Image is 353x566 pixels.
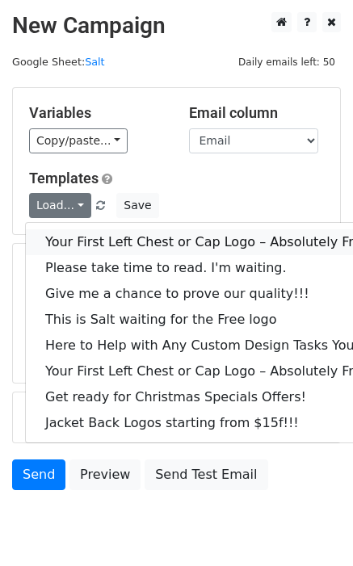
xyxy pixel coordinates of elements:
[189,104,325,122] h5: Email column
[12,12,341,40] h2: New Campaign
[29,104,165,122] h5: Variables
[69,459,141,490] a: Preview
[29,193,91,218] a: Load...
[233,53,341,71] span: Daily emails left: 50
[12,459,65,490] a: Send
[85,56,104,68] a: Salt
[29,128,128,153] a: Copy/paste...
[145,459,267,490] a: Send Test Email
[29,170,99,187] a: Templates
[12,56,105,68] small: Google Sheet:
[272,488,353,566] iframe: Chat Widget
[233,56,341,68] a: Daily emails left: 50
[116,193,158,218] button: Save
